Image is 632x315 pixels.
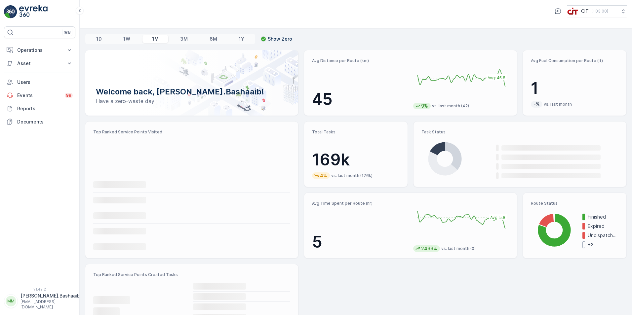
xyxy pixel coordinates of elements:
p: Finished [588,214,618,220]
p: Have a zero-waste day [96,97,288,105]
p: 99 [66,93,71,98]
p: vs. last month (42) [432,103,469,109]
p: Task Status [421,129,618,135]
p: Expired [588,223,618,229]
p: Undispatched [588,232,618,239]
p: vs. last month [544,102,572,107]
p: 169k [312,150,400,170]
p: ( +03:00 ) [591,9,608,14]
p: Avg Time Spent per Route (hr) [312,201,408,206]
p: 4% [319,172,328,179]
p: Show Zero [268,36,292,42]
p: + 2 [588,241,594,248]
p: Total Tasks [312,129,400,135]
p: vs. last month (0) [441,246,476,251]
img: cit-logo_pOk6rL0.png [567,8,578,15]
button: Operations [4,44,75,57]
p: CIT [581,8,589,15]
a: Events99 [4,89,75,102]
p: Asset [17,60,62,67]
img: logo [4,5,17,18]
p: Route Status [531,201,618,206]
p: Top Ranked Service Points Visited [93,129,290,135]
p: 5 [312,232,408,252]
p: Documents [17,119,73,125]
p: Avg Distance per Route (km) [312,58,408,63]
a: Reports [4,102,75,115]
p: Operations [17,47,62,53]
p: Avg Fuel Consumption per Route (lt) [531,58,618,63]
span: v 1.49.2 [4,287,75,291]
p: [PERSON_NAME].Bashaaib [20,293,80,299]
p: 1 [531,79,618,98]
p: 3M [180,36,188,42]
p: -% [533,101,540,108]
p: 2433% [420,245,438,252]
p: vs. last month (176k) [331,173,373,178]
p: Reports [17,105,73,112]
a: Documents [4,115,75,128]
p: ⌘B [64,30,71,35]
a: Users [4,76,75,89]
p: Users [17,79,73,86]
p: 1W [123,36,130,42]
button: MM[PERSON_NAME].Bashaaib[EMAIL_ADDRESS][DOMAIN_NAME] [4,293,75,310]
p: Events [17,92,61,99]
p: Top Ranked Service Points Created Tasks [93,272,290,277]
p: 9% [420,103,429,109]
div: MM [6,296,16,306]
p: [EMAIL_ADDRESS][DOMAIN_NAME] [20,299,80,310]
p: Welcome back, [PERSON_NAME].Bashaaib! [96,87,288,97]
p: 6M [210,36,217,42]
p: 45 [312,89,408,109]
p: 1M [152,36,159,42]
img: logo_light-DOdMpM7g.png [19,5,48,18]
button: Asset [4,57,75,70]
p: 1D [96,36,102,42]
button: CIT(+03:00) [567,5,627,17]
p: 1Y [239,36,244,42]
